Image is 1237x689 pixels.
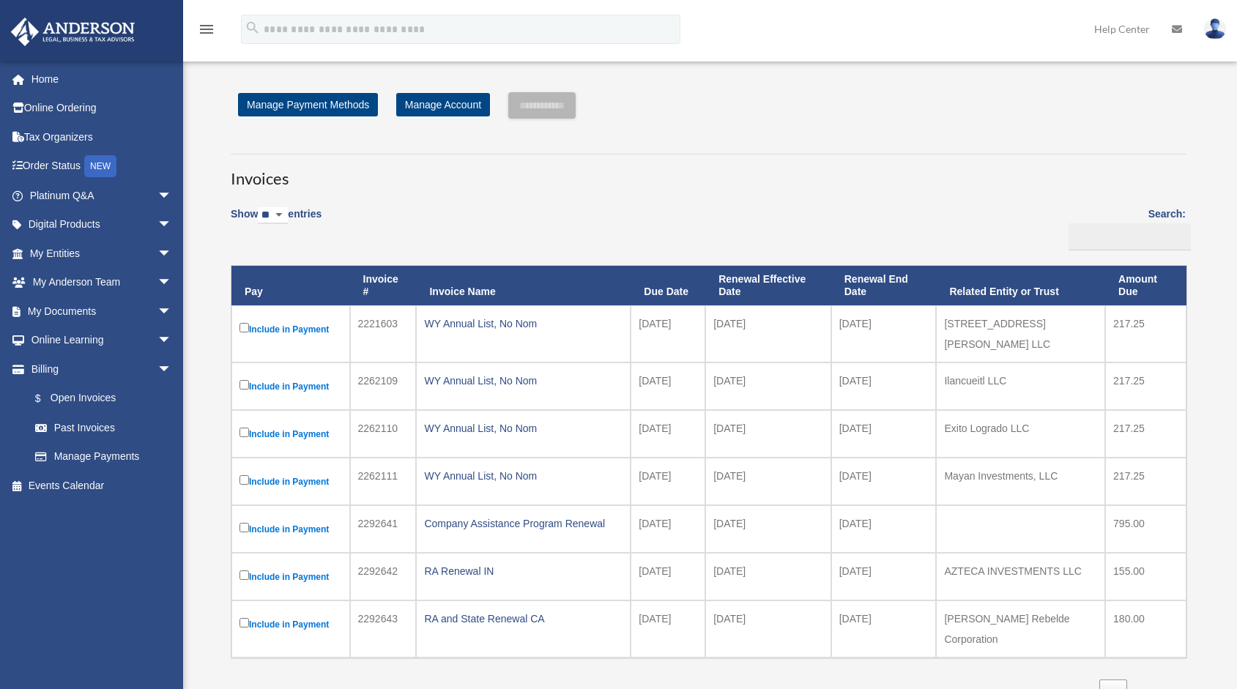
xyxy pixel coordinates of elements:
img: Anderson Advisors Platinum Portal [7,18,139,46]
span: $ [43,390,51,408]
span: arrow_drop_down [157,210,187,240]
td: 217.25 [1105,362,1186,410]
td: [DATE] [631,505,705,553]
td: [DATE] [831,553,937,600]
a: Manage Account [396,93,490,116]
input: Search: [1069,223,1191,251]
a: My Entitiesarrow_drop_down [10,239,194,268]
th: Renewal End Date: activate to sort column ascending [831,266,937,305]
td: [DATE] [631,410,705,458]
span: arrow_drop_down [157,326,187,356]
td: [DATE] [831,458,937,505]
td: 155.00 [1105,553,1186,600]
span: arrow_drop_down [157,239,187,269]
input: Include in Payment [239,428,249,437]
td: [DATE] [831,505,937,553]
td: 2221603 [350,305,417,362]
td: 217.25 [1105,458,1186,505]
td: 217.25 [1105,305,1186,362]
select: Showentries [258,207,288,224]
label: Include in Payment [239,567,342,586]
th: Pay: activate to sort column descending [231,266,350,305]
th: Due Date: activate to sort column ascending [631,266,705,305]
input: Include in Payment [239,380,249,390]
td: 2262110 [350,410,417,458]
div: WY Annual List, No Nom [424,370,623,391]
span: arrow_drop_down [157,181,187,211]
label: Show entries [231,205,322,239]
div: WY Annual List, No Nom [424,313,623,334]
td: [DATE] [705,600,831,658]
td: Ilancueitl LLC [936,362,1105,410]
td: 2292641 [350,505,417,553]
td: [DATE] [705,458,831,505]
label: Include in Payment [239,377,342,395]
td: [DATE] [705,553,831,600]
input: Include in Payment [239,570,249,580]
a: Manage Payment Methods [238,93,378,116]
td: [DATE] [831,600,937,658]
td: [DATE] [705,410,831,458]
td: [DATE] [631,600,705,658]
a: My Documentsarrow_drop_down [10,297,194,326]
th: Related Entity or Trust: activate to sort column ascending [936,266,1105,305]
td: [DATE] [705,505,831,553]
td: [STREET_ADDRESS][PERSON_NAME] LLC [936,305,1105,362]
th: Invoice #: activate to sort column ascending [350,266,417,305]
td: [DATE] [705,305,831,362]
label: Search: [1063,205,1186,250]
td: [PERSON_NAME] Rebelde Corporation [936,600,1105,658]
td: [DATE] [631,362,705,410]
a: Tax Organizers [10,122,194,152]
label: Include in Payment [239,425,342,443]
td: 180.00 [1105,600,1186,658]
label: Include in Payment [239,472,342,491]
div: WY Annual List, No Nom [424,466,623,486]
input: Include in Payment [239,475,249,485]
a: $Open Invoices [21,384,179,414]
td: [DATE] [631,553,705,600]
a: Order StatusNEW [10,152,194,182]
a: Home [10,64,194,94]
div: Company Assistance Program Renewal [424,513,623,534]
h3: Invoices [231,154,1186,190]
th: Renewal Effective Date: activate to sort column ascending [705,266,831,305]
i: search [245,20,261,36]
td: [DATE] [631,305,705,362]
td: [DATE] [831,305,937,362]
td: 2292642 [350,553,417,600]
i: menu [198,21,215,38]
td: Exito Logrado LLC [936,410,1105,458]
span: arrow_drop_down [157,297,187,327]
td: [DATE] [831,362,937,410]
a: Events Calendar [10,471,194,500]
label: Include in Payment [239,615,342,633]
input: Include in Payment [239,323,249,332]
td: 795.00 [1105,505,1186,553]
input: Include in Payment [239,523,249,532]
a: Platinum Q&Aarrow_drop_down [10,181,194,210]
label: Include in Payment [239,320,342,338]
a: Online Learningarrow_drop_down [10,326,194,355]
a: Past Invoices [21,413,187,442]
label: Include in Payment [239,520,342,538]
a: My Anderson Teamarrow_drop_down [10,268,194,297]
span: arrow_drop_down [157,354,187,384]
th: Amount Due: activate to sort column ascending [1105,266,1186,305]
td: [DATE] [831,410,937,458]
div: WY Annual List, No Nom [424,418,623,439]
td: AZTECA INVESTMENTS LLC [936,553,1105,600]
a: Digital Productsarrow_drop_down [10,210,194,239]
td: Mayan Investments, LLC [936,458,1105,505]
td: [DATE] [705,362,831,410]
a: Billingarrow_drop_down [10,354,187,384]
span: arrow_drop_down [157,268,187,298]
td: 2262111 [350,458,417,505]
td: 2292643 [350,600,417,658]
input: Include in Payment [239,618,249,627]
div: NEW [84,155,116,177]
a: menu [198,26,215,38]
th: Invoice Name: activate to sort column ascending [416,266,631,305]
td: [DATE] [631,458,705,505]
td: 217.25 [1105,410,1186,458]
